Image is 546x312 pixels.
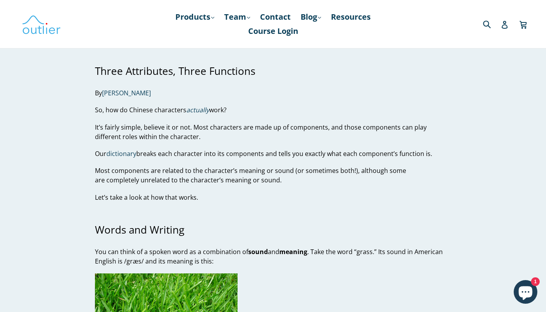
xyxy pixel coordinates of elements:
[95,105,451,115] p: So, how do Chinese characters work?
[171,10,218,24] a: Products
[186,106,209,115] a: actually
[102,89,151,98] a: [PERSON_NAME]
[95,123,451,141] p: It’s fairly simple, believe it or not. Most characters are made up of components, and those compo...
[297,10,325,24] a: Blog
[248,247,268,256] strong: sound
[95,224,451,236] h3: Words and Writing
[95,65,451,77] h3: Three Attributes, Three Functions
[279,247,307,256] strong: meaning
[327,10,375,24] a: Resources
[106,149,136,158] a: dictionary
[481,16,503,32] input: Search
[95,247,451,266] p: You can think of a spoken word as a combination of and . Take the word “grass.” Its sound in Amer...
[244,24,302,38] a: Course Login
[22,13,61,35] img: Outlier Linguistics
[511,280,540,306] inbox-online-store-chat: Shopify online store chat
[256,10,295,24] a: Contact
[220,10,254,24] a: Team
[95,149,451,158] p: Our breaks each character into its components and tells you exactly what each component’s functio...
[95,193,451,202] p: Let’s take a look at how that works.
[95,88,451,98] p: By
[95,166,451,185] p: Most components are related to the character’s meaning or sound (or sometimes both!), although so...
